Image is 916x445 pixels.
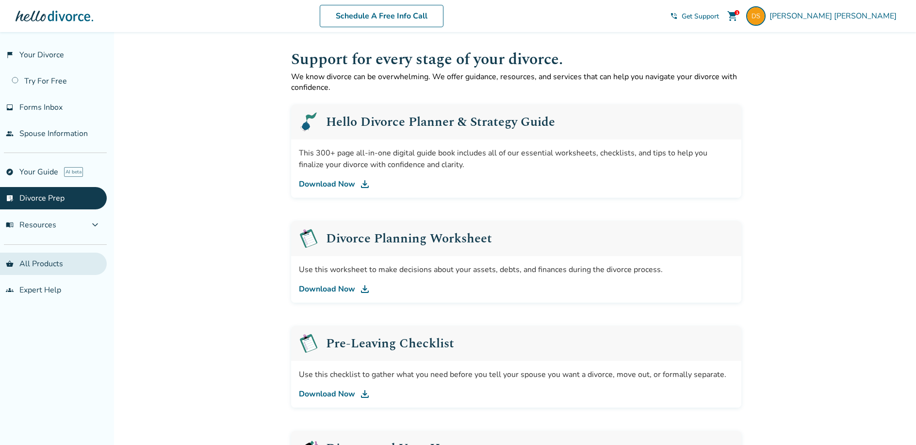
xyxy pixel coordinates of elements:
img: Planner [299,112,318,132]
h2: Pre-Leaving Checklist [326,337,454,350]
img: DL [359,388,371,400]
span: Forms Inbox [19,102,63,113]
a: phone_in_talkGet Support [670,12,719,21]
img: dswezey2+portal1@gmail.com [746,6,766,26]
iframe: Chat Widget [867,398,916,445]
a: Download Now [299,388,734,400]
span: phone_in_talk [670,12,678,20]
img: DL [359,178,371,190]
span: Get Support [682,12,719,21]
a: Schedule A Free Info Call [320,5,443,27]
h1: Support for every stage of your divorce. [291,48,741,71]
div: Use this checklist to gather what you need before you tell your spouse you want a divorce, move o... [299,369,734,380]
div: Use this worksheet to make decisions about your assets, debts, and finances during the divorce pr... [299,264,734,275]
div: 1 [735,10,739,15]
a: Download Now [299,283,734,295]
span: menu_book [6,221,14,229]
span: Resources [6,220,56,230]
img: Pre-Leaving Checklist [299,229,318,248]
span: shopping_basket [6,260,14,268]
span: [PERSON_NAME] [PERSON_NAME] [769,11,900,21]
span: explore [6,168,14,176]
span: expand_more [89,219,101,231]
h2: Divorce Planning Worksheet [326,232,492,245]
img: Pre-Leaving Checklist [299,334,318,353]
span: people [6,130,14,137]
a: Download Now [299,178,734,190]
span: list_alt_check [6,194,14,202]
span: groups [6,286,14,294]
span: AI beta [64,167,83,177]
span: flag_2 [6,51,14,59]
div: This 300+ page all-in-one digital guide book includes all of our essential worksheets, checklists... [299,147,734,171]
h2: Hello Divorce Planner & Strategy Guide [326,116,555,128]
span: shopping_cart [727,10,738,22]
p: We know divorce can be overwhelming. We offer guidance, resources, and services that can help you... [291,71,741,93]
img: DL [359,283,371,295]
span: inbox [6,103,14,111]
